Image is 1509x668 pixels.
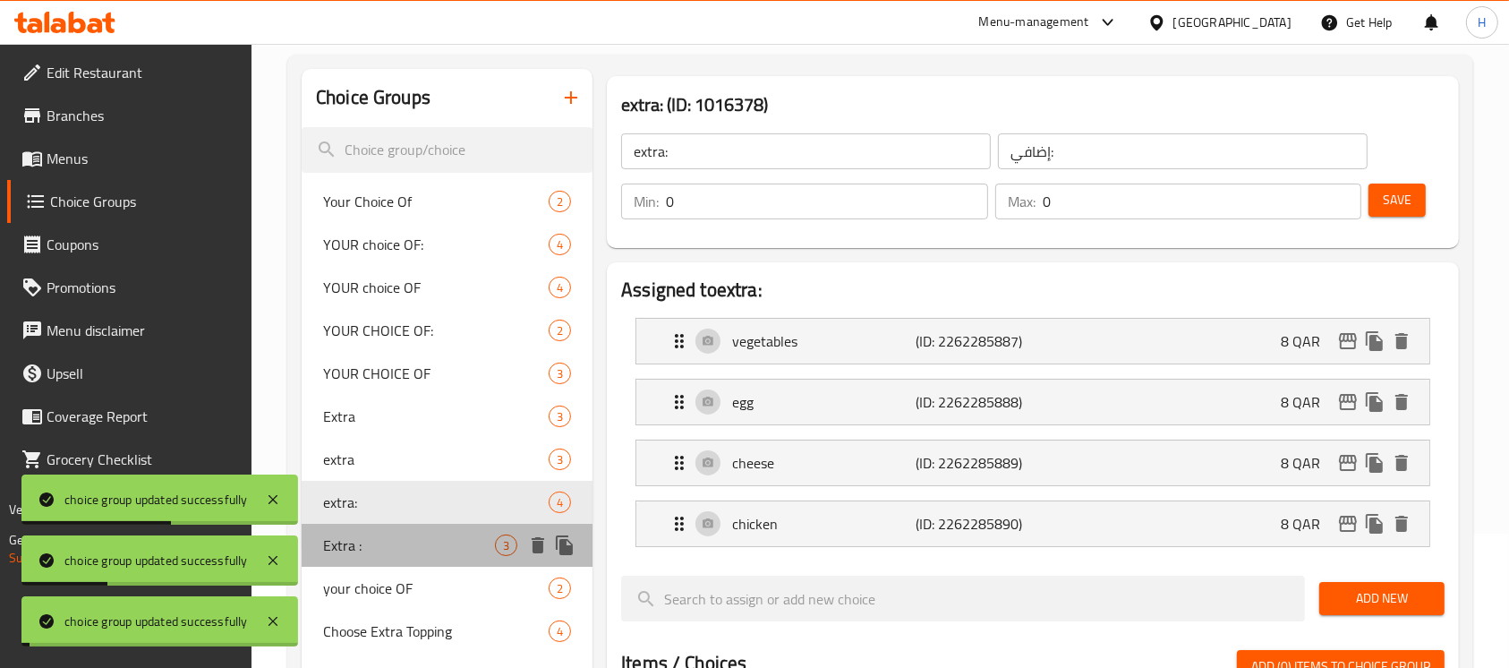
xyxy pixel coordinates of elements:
p: egg [732,391,916,413]
div: YOUR choice OF:4 [302,223,593,266]
a: Menus [7,137,252,180]
button: delete [1388,389,1415,415]
div: Expand [636,380,1429,424]
span: Choice Groups [50,191,238,212]
div: Your Choice Of2 [302,180,593,223]
div: Choices [495,535,517,556]
div: YOUR choice OF4 [302,266,593,309]
span: Menus [47,148,238,169]
button: edit [1334,389,1361,415]
span: 4 [550,279,570,296]
button: delete [1388,510,1415,537]
div: extra:4 [302,481,593,524]
span: Extra : [323,535,495,556]
span: 3 [550,365,570,382]
button: duplicate [1361,450,1388,476]
p: chicken [732,513,916,535]
div: [GEOGRAPHIC_DATA] [1173,13,1292,32]
button: edit [1334,510,1361,537]
span: Coverage Report [47,406,238,427]
div: Expand [636,319,1429,364]
span: Save [1383,189,1411,211]
button: duplicate [1361,510,1388,537]
input: search [302,127,593,173]
div: Choose Extra Topping4 [302,610,593,653]
span: YOUR CHOICE OF [323,363,549,384]
p: (ID: 2262285890) [916,513,1038,535]
p: 8 QAR [1281,513,1334,535]
span: H [1478,13,1486,32]
button: edit [1334,450,1361,476]
div: Choices [549,320,571,341]
span: Your Choice Of [323,191,549,212]
div: YOUR CHOICE OF:2 [302,309,593,352]
input: search [621,576,1305,621]
p: (ID: 2262285889) [916,452,1038,474]
li: Expand [621,311,1445,372]
button: duplicate [1361,328,1388,355]
div: choice group updated successfully [64,612,248,631]
a: Promotions [7,266,252,309]
li: Expand [621,493,1445,554]
div: Expand [636,501,1429,546]
li: Expand [621,432,1445,493]
p: cheese [732,452,916,474]
p: 8 QAR [1281,452,1334,474]
button: duplicate [1361,389,1388,415]
h3: extra: (ID: 1016378) [621,90,1445,119]
span: 2 [550,580,570,597]
div: Choices [549,363,571,384]
div: Extra :3deleteduplicate [302,524,593,567]
span: extra [323,449,549,470]
span: YOUR CHOICE OF: [323,320,549,341]
div: Menu-management [979,12,1089,33]
p: 8 QAR [1281,330,1334,352]
div: Choices [549,492,571,513]
span: extra: [323,492,549,513]
li: Expand [621,372,1445,432]
h2: Assigned to extra: [621,277,1445,304]
span: Choose Extra Topping [323,621,549,642]
button: Save [1368,184,1426,217]
p: vegetables [732,330,916,352]
div: Choices [549,449,571,470]
span: 3 [550,408,570,425]
button: duplicate [551,532,578,559]
span: Extra [323,406,549,427]
span: Version: [9,498,53,521]
button: delete [524,532,551,559]
span: YOUR choice OF: [323,234,549,255]
span: Menu disclaimer [47,320,238,341]
div: choice group updated successfully [64,490,248,510]
span: 3 [550,451,570,468]
span: Promotions [47,277,238,298]
div: YOUR CHOICE OF3 [302,352,593,395]
span: 4 [550,494,570,511]
span: your choice OF [323,578,549,599]
span: Coupons [47,234,238,255]
a: Support.OpsPlatform [9,546,123,570]
button: delete [1388,328,1415,355]
div: choice group updated successfully [64,551,248,570]
span: Add New [1334,587,1430,610]
p: Max: [1008,191,1036,212]
h2: Choice Groups [316,84,431,111]
p: Min: [634,191,659,212]
div: extra3 [302,438,593,481]
span: Branches [47,105,238,126]
button: delete [1388,450,1415,476]
span: 4 [550,623,570,640]
a: Coverage Report [7,395,252,438]
span: 4 [550,236,570,253]
span: Grocery Checklist [47,449,238,470]
span: Get support on: [9,528,91,552]
div: Choices [549,277,571,298]
a: Coupons [7,223,252,266]
button: Add New [1319,582,1445,615]
span: Edit Restaurant [47,62,238,83]
div: Choices [549,406,571,427]
button: edit [1334,328,1361,355]
div: Choices [549,234,571,255]
span: 2 [550,322,570,339]
div: your choice OF2 [302,567,593,610]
